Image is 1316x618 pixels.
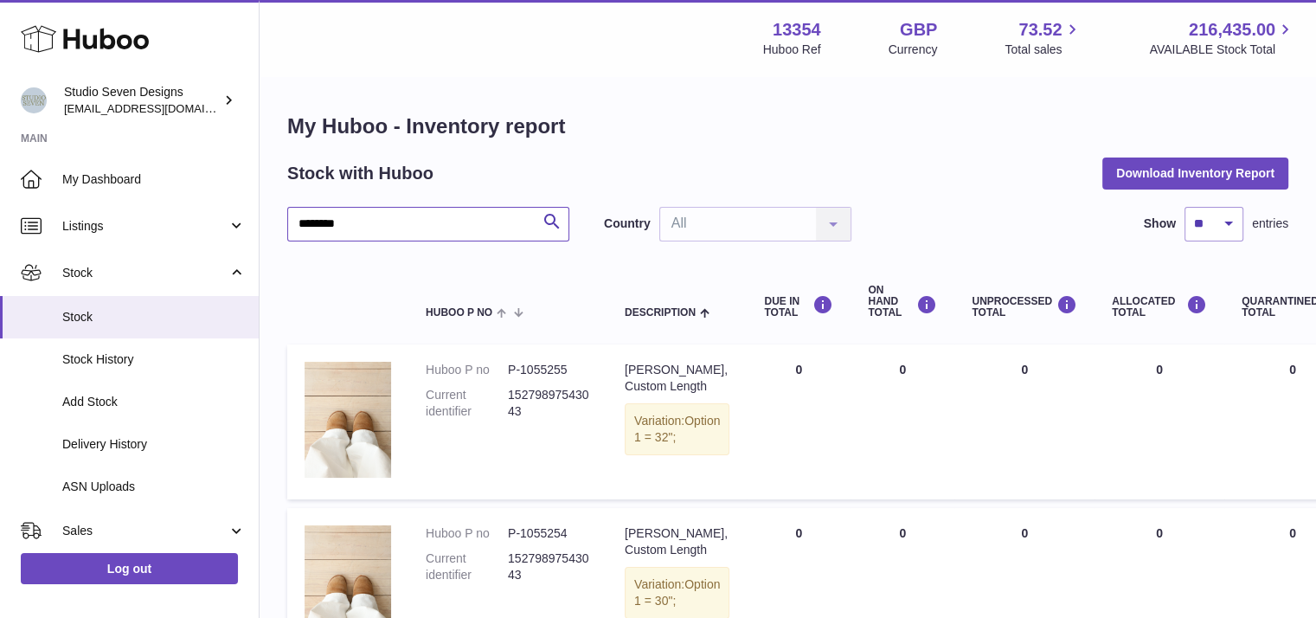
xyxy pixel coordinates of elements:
[625,403,729,455] div: Variation:
[508,525,590,542] dd: P-1055254
[1095,344,1224,499] td: 0
[62,351,246,368] span: Stock History
[1005,18,1082,58] a: 73.52 Total sales
[1149,42,1295,58] span: AVAILABLE Stock Total
[426,525,508,542] dt: Huboo P no
[1289,526,1296,540] span: 0
[773,18,821,42] strong: 13354
[625,362,729,395] div: [PERSON_NAME], Custom Length
[763,42,821,58] div: Huboo Ref
[625,307,696,319] span: Description
[1289,363,1296,377] span: 0
[1005,42,1082,58] span: Total sales
[508,387,590,420] dd: 15279897543043
[426,387,508,420] dt: Current identifier
[62,436,246,453] span: Delivery History
[62,218,228,235] span: Listings
[889,42,938,58] div: Currency
[954,344,1095,499] td: 0
[900,18,937,42] strong: GBP
[634,577,720,608] span: Option 1 = 30";
[634,414,720,444] span: Option 1 = 32";
[62,523,228,539] span: Sales
[1189,18,1275,42] span: 216,435.00
[1112,295,1207,319] div: ALLOCATED Total
[604,216,651,232] label: Country
[868,285,937,319] div: ON HAND Total
[764,295,833,319] div: DUE IN TOTAL
[972,295,1077,319] div: UNPROCESSED Total
[21,553,238,584] a: Log out
[426,362,508,378] dt: Huboo P no
[851,344,954,499] td: 0
[508,550,590,583] dd: 15279897543043
[62,394,246,410] span: Add Stock
[1102,158,1288,189] button: Download Inventory Report
[1018,18,1062,42] span: 73.52
[62,171,246,188] span: My Dashboard
[508,362,590,378] dd: P-1055255
[1149,18,1295,58] a: 216,435.00 AVAILABLE Stock Total
[287,113,1288,140] h1: My Huboo - Inventory report
[287,162,433,185] h2: Stock with Huboo
[426,550,508,583] dt: Current identifier
[747,344,851,499] td: 0
[305,362,391,478] img: product image
[64,84,220,117] div: Studio Seven Designs
[21,87,47,113] img: contact.studiosevendesigns@gmail.com
[426,307,492,319] span: Huboo P no
[1252,216,1288,232] span: entries
[1144,216,1176,232] label: Show
[62,265,228,281] span: Stock
[64,101,254,115] span: [EMAIL_ADDRESS][DOMAIN_NAME]
[62,479,246,495] span: ASN Uploads
[62,309,246,325] span: Stock
[625,525,729,558] div: [PERSON_NAME], Custom Length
